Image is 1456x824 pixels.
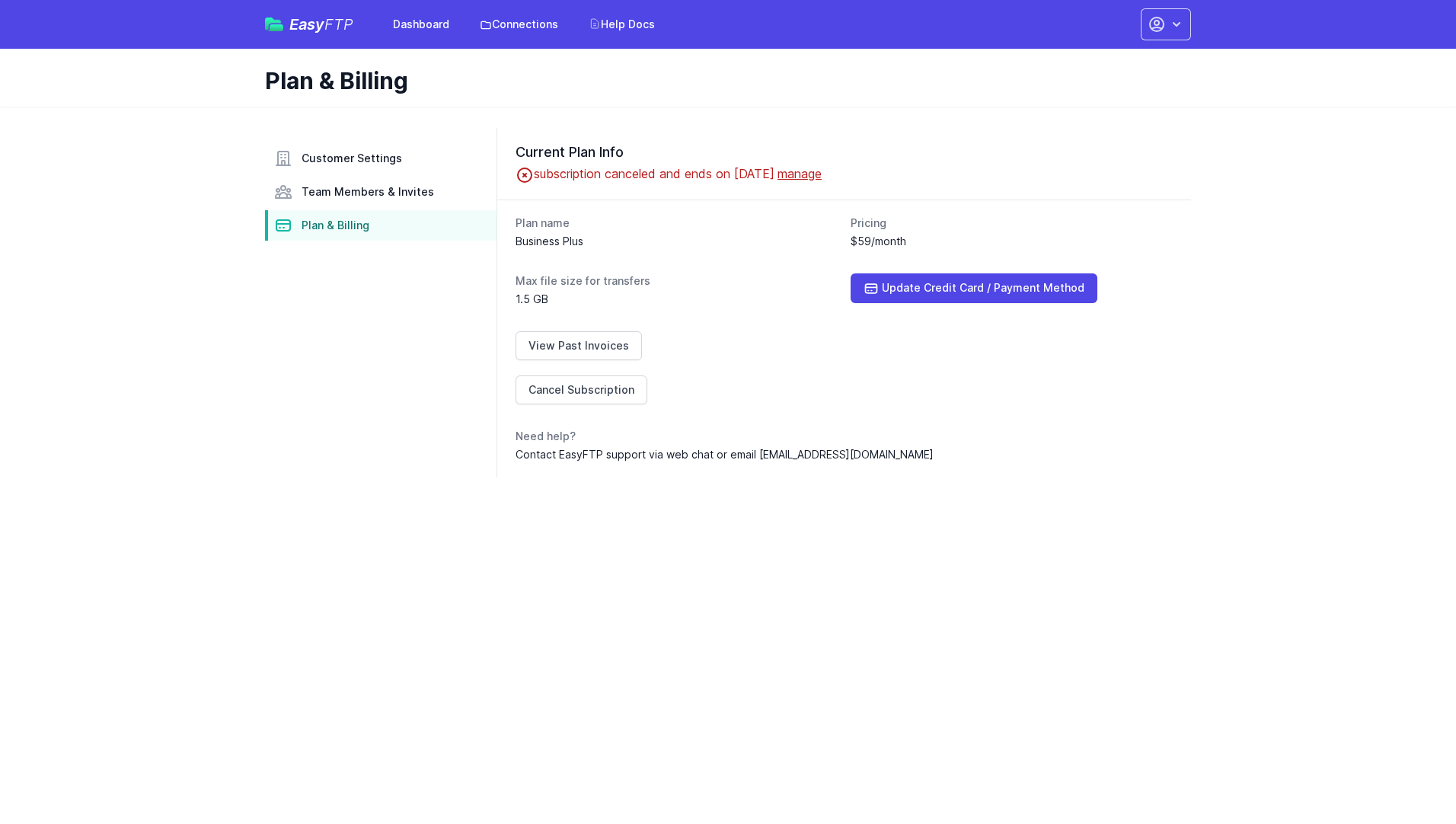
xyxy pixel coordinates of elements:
[516,429,1173,444] dt: Need help?
[516,331,642,360] a: View Past Invoices
[516,292,838,307] dd: 1.5 GB
[265,17,353,32] a: EasyFTP
[580,11,664,38] a: Help Docs
[516,273,838,289] dt: Max file size for transfers
[384,11,458,38] a: Dashboard
[302,151,402,166] span: Customer Settings
[516,234,838,249] dd: Business Plus
[265,210,497,241] a: Plan & Billing
[265,67,1179,94] h1: Plan & Billing
[265,177,497,207] a: Team Members & Invites
[516,447,1173,462] dd: Contact EasyFTP support via web chat or email [EMAIL_ADDRESS][DOMAIN_NAME]
[302,218,369,233] span: Plan & Billing
[777,166,822,181] a: manage
[324,15,353,34] span: FTP
[851,216,1173,231] dt: Pricing
[471,11,567,38] a: Connections
[851,234,1173,249] dd: $59/month
[265,143,497,174] a: Customer Settings
[516,375,647,404] a: Cancel Subscription
[289,17,353,32] span: Easy
[302,184,434,200] span: Team Members & Invites
[516,216,838,231] dt: Plan name
[516,143,1173,161] h3: Current Plan Info
[851,273,1097,303] a: Update Credit Card / Payment Method
[265,18,283,31] img: easyftp_logo.png
[516,164,1173,184] p: subscription canceled and ends on [DATE]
